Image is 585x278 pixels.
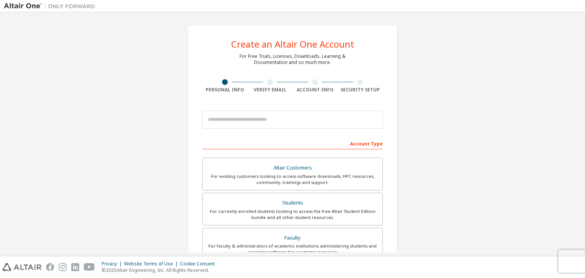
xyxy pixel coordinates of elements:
[207,163,378,173] div: Altair Customers
[207,233,378,243] div: Faculty
[248,87,293,93] div: Verify Email
[4,2,99,10] img: Altair One
[338,87,383,93] div: Security Setup
[124,261,180,267] div: Website Terms of Use
[202,137,383,149] div: Account Type
[59,263,67,271] img: instagram.svg
[202,87,248,93] div: Personal Info
[207,243,378,255] div: For faculty & administrators of academic institutions administering students and accessing softwa...
[292,87,338,93] div: Account Info
[102,267,219,273] p: © 2025 Altair Engineering, Inc. All Rights Reserved.
[180,261,219,267] div: Cookie Consent
[2,263,42,271] img: altair_logo.svg
[102,261,124,267] div: Privacy
[84,263,95,271] img: youtube.svg
[71,263,79,271] img: linkedin.svg
[207,173,378,185] div: For existing customers looking to access software downloads, HPC resources, community, trainings ...
[231,40,354,49] div: Create an Altair One Account
[46,263,54,271] img: facebook.svg
[207,208,378,220] div: For currently enrolled students looking to access the free Altair Student Edition bundle and all ...
[207,198,378,208] div: Students
[240,53,345,66] div: For Free Trials, Licenses, Downloads, Learning & Documentation and so much more.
